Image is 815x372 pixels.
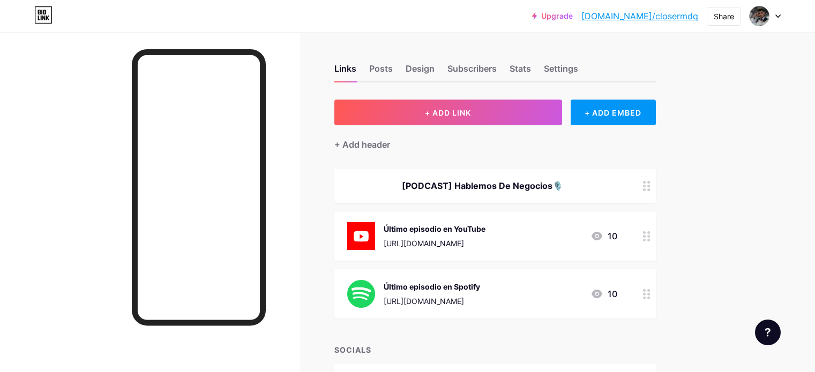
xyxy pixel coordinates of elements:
[581,10,698,22] a: [DOMAIN_NAME]/closermdq
[334,62,356,81] div: Links
[334,138,390,151] div: + Add header
[590,287,617,300] div: 10
[714,11,734,22] div: Share
[406,62,435,81] div: Design
[347,179,617,192] div: [PODCAST] Hablemos De Negocios🎙️
[590,230,617,242] div: 10
[347,280,375,308] img: Último episodio en Spotify
[384,281,480,292] div: Último episodio en Spotify
[384,295,480,307] div: [URL][DOMAIN_NAME]
[532,12,573,20] a: Upgrade
[447,62,497,81] div: Subscribers
[384,238,485,249] div: [URL][DOMAIN_NAME]
[347,222,375,250] img: Último episodio en YouTube
[510,62,531,81] div: Stats
[425,108,471,117] span: + ADD LINK
[384,223,485,234] div: Último episodio en YouTube
[334,100,562,125] button: + ADD LINK
[334,344,656,355] div: SOCIALS
[544,62,578,81] div: Settings
[369,62,393,81] div: Posts
[571,100,656,125] div: + ADD EMBED
[749,6,769,26] img: Jonathan Aguirre Martin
